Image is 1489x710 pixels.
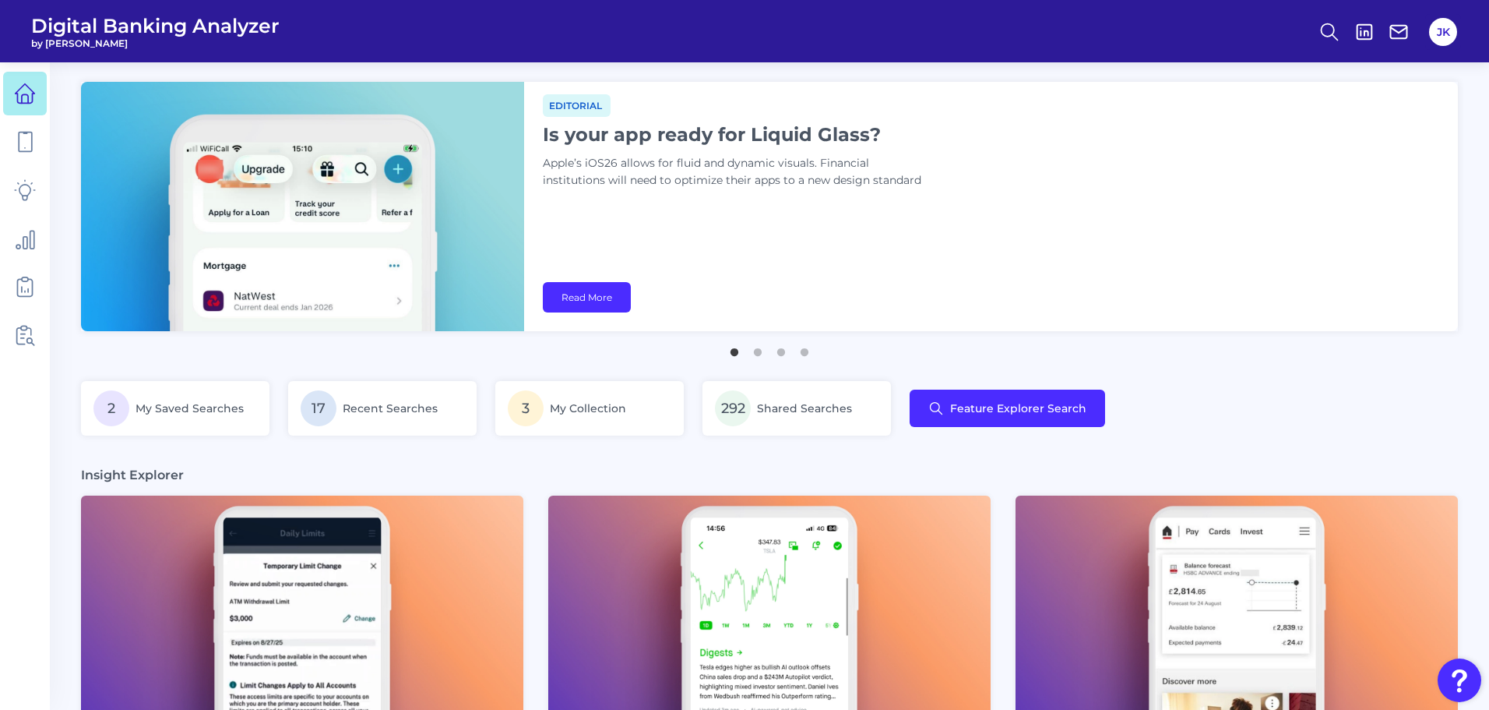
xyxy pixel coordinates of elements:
[495,381,684,436] a: 3My Collection
[1438,659,1481,702] button: Open Resource Center
[543,97,611,112] a: Editorial
[543,282,631,313] a: Read More
[81,82,524,331] img: bannerImg
[550,401,626,415] span: My Collection
[727,341,742,356] button: 1
[81,467,184,483] h3: Insight Explorer
[301,390,336,426] span: 17
[93,390,129,426] span: 2
[543,155,932,189] p: Apple’s iOS26 allows for fluid and dynamic visuals. Financial institutions will need to optimize ...
[543,94,611,117] span: Editorial
[508,390,544,426] span: 3
[715,390,751,426] span: 292
[797,341,812,356] button: 4
[31,37,280,49] span: by [PERSON_NAME]
[31,14,280,37] span: Digital Banking Analyzer
[81,381,269,436] a: 2My Saved Searches
[757,401,852,415] span: Shared Searches
[288,381,477,436] a: 17Recent Searches
[773,341,789,356] button: 3
[136,401,244,415] span: My Saved Searches
[750,341,766,356] button: 2
[950,402,1086,415] span: Feature Explorer Search
[343,401,438,415] span: Recent Searches
[910,390,1105,427] button: Feature Explorer Search
[543,123,932,146] h1: Is your app ready for Liquid Glass?
[1429,18,1457,46] button: JK
[702,381,891,436] a: 292Shared Searches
